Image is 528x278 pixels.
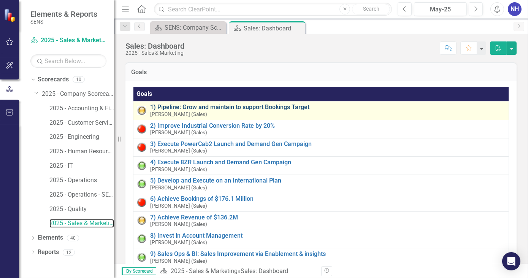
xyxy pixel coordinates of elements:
img: Yellow: At Risk/Needs Attention [137,216,146,225]
div: Open Intercom Messenger [502,252,520,270]
td: Double-Click to Edit Right Click for Context Menu [133,157,509,175]
a: 2025 - Operations [49,176,114,185]
button: Search [352,4,390,14]
img: Red: Critical Issues/Off-Track [137,198,146,207]
a: 2025 - IT [49,162,114,170]
a: 2025 - Human Resources [49,147,114,156]
td: Double-Click to Edit Right Click for Context Menu [133,211,509,230]
img: Red: Critical Issues/Off-Track [137,143,146,152]
button: NH [508,2,522,16]
img: Green: On Track [137,234,146,243]
small: [PERSON_NAME] (Sales) [150,258,207,264]
td: Double-Click to Edit Right Click for Context Menu [133,193,509,211]
small: [PERSON_NAME] (Sales) [150,221,207,227]
div: 10 [73,76,85,83]
a: 2025 - Sales & Marketing [171,267,238,275]
div: 40 [67,235,79,241]
div: Sales: Dashboard [125,42,184,50]
a: 2025 - Engineering [49,133,114,141]
a: 5) Develop and Execute on an International Plan [150,177,505,184]
a: 1) Pipeline: Grow and maintain to support Bookings Target [150,104,505,111]
div: 2025 - Sales & Marketing [125,50,184,56]
div: May-25 [417,5,464,14]
small: [PERSON_NAME] (Sales) [150,130,207,135]
a: 9) Sales Ops & BI: Sales Improvement via Enablement & insights [150,251,505,257]
a: 2025 - Sales & Marketing [49,219,114,228]
td: Double-Click to Edit Right Click for Context Menu [133,138,509,156]
span: Elements & Reports [30,10,97,19]
span: By Scorecard [122,267,156,275]
td: Double-Click to Edit Right Click for Context Menu [133,175,509,193]
td: Double-Click to Edit Right Click for Context Menu [133,120,509,138]
div: SENS: Company Scorecard [165,23,224,32]
img: Green: On Track [137,161,146,170]
input: Search ClearPoint... [154,3,392,16]
div: Sales: Dashboard [244,24,303,33]
small: [PERSON_NAME] (Sales) [150,111,207,117]
a: Scorecards [38,75,69,84]
a: SENS: Company Scorecard [152,23,224,32]
small: [PERSON_NAME] (Sales) [150,203,207,209]
a: 2025 - Customer Service [49,119,114,127]
input: Search Below... [30,54,106,68]
img: Green: On Track [137,180,146,189]
small: [PERSON_NAME] (Sales) [150,148,207,154]
img: Red: Critical Issues/Off-Track [137,124,146,133]
small: [PERSON_NAME] (Sales) [150,167,207,172]
a: Reports [38,248,59,257]
a: 3) Execute PowerCab2 Launch and Demand Gen Campaign [150,141,505,148]
a: 2) Improve Industrial Conversion Rate by 20% [150,122,505,129]
a: 2025 - Quality [49,205,114,214]
a: 7) Achieve Revenue of $136.2M [150,214,505,221]
small: SENS [30,19,97,25]
td: Double-Click to Edit Right Click for Context Menu [133,102,509,120]
h3: Goals [131,69,511,76]
div: » [160,267,316,276]
a: 8) Invest in Account Management [150,232,505,239]
a: Elements [38,234,63,242]
td: Double-Click to Edit Right Click for Context Menu [133,248,509,266]
a: 2025 - Sales & Marketing [30,36,106,45]
td: Double-Click to Edit Right Click for Context Menu [133,230,509,248]
div: 12 [63,249,75,256]
a: 4) Execute 8ZR Launch and Demand Gen Campaign [150,159,505,166]
img: ClearPoint Strategy [4,8,17,22]
img: Yellow: At Risk/Needs Attention [137,106,146,115]
small: [PERSON_NAME] (Sales) [150,185,207,191]
a: 2025 - Operations - SENS Legacy KPIs [49,191,114,199]
button: May-25 [414,2,467,16]
img: Green: On Track [137,253,146,262]
small: [PERSON_NAME] (Sales) [150,240,207,245]
a: 6) Achieve Bookings of $176.1 Million [150,195,505,202]
a: 2025 - Accounting & Finance [49,104,114,113]
a: 2025 - Company Scorecard [42,90,114,98]
span: Search [363,6,379,12]
div: Sales: Dashboard [241,267,288,275]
